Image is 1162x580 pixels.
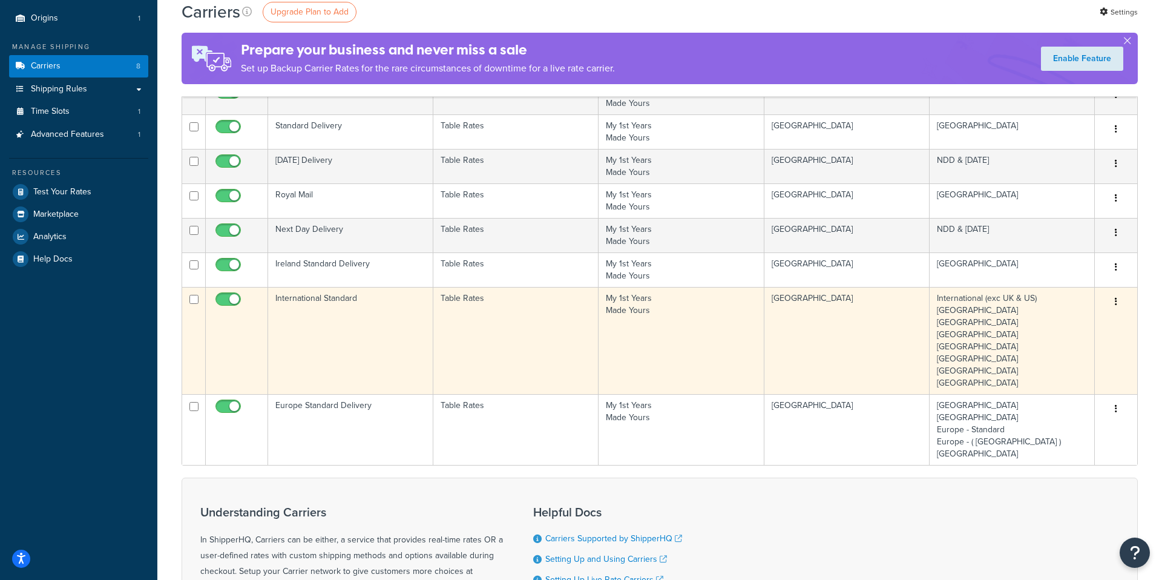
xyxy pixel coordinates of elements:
[241,60,615,77] p: Set up Backup Carrier Rates for the rare circumstances of downtime for a live rate carrier.
[33,187,91,197] span: Test Your Rates
[930,252,1095,287] td: [GEOGRAPHIC_DATA]
[599,218,764,252] td: My 1st Years Made Yours
[930,287,1095,394] td: International (exc UK & US) [GEOGRAPHIC_DATA] [GEOGRAPHIC_DATA] [GEOGRAPHIC_DATA] [GEOGRAPHIC_DAT...
[599,183,764,218] td: My 1st Years Made Yours
[599,114,764,149] td: My 1st Years Made Yours
[9,78,148,101] a: Shipping Rules
[138,13,140,24] span: 1
[930,80,1095,114] td: [GEOGRAPHIC_DATA]
[31,130,104,140] span: Advanced Features
[433,252,599,287] td: Table Rates
[545,553,667,565] a: Setting Up and Using Carriers
[545,532,682,545] a: Carriers Supported by ShipperHQ
[1100,4,1138,21] a: Settings
[433,114,599,149] td: Table Rates
[268,287,433,394] td: International Standard
[930,218,1095,252] td: NDD & [DATE]
[33,209,79,220] span: Marketplace
[433,183,599,218] td: Table Rates
[764,183,930,218] td: [GEOGRAPHIC_DATA]
[433,287,599,394] td: Table Rates
[31,13,58,24] span: Origins
[241,40,615,60] h4: Prepare your business and never miss a sale
[268,149,433,183] td: [DATE] Delivery
[764,394,930,465] td: [GEOGRAPHIC_DATA]
[268,218,433,252] td: Next Day Delivery
[599,149,764,183] td: My 1st Years Made Yours
[433,218,599,252] td: Table Rates
[9,55,148,77] li: Carriers
[138,130,140,140] span: 1
[9,7,148,30] li: Origins
[533,506,691,519] h3: Helpful Docs
[31,84,87,94] span: Shipping Rules
[271,5,349,18] span: Upgrade Plan to Add
[764,252,930,287] td: [GEOGRAPHIC_DATA]
[764,114,930,149] td: [GEOGRAPHIC_DATA]
[9,101,148,123] li: Time Slots
[930,183,1095,218] td: [GEOGRAPHIC_DATA]
[930,149,1095,183] td: NDD & [DATE]
[599,394,764,465] td: My 1st Years Made Yours
[9,101,148,123] a: Time Slots 1
[9,226,148,248] a: Analytics
[9,168,148,178] div: Resources
[9,42,148,52] div: Manage Shipping
[764,80,930,114] td: [GEOGRAPHIC_DATA]
[268,114,433,149] td: Standard Delivery
[182,33,241,84] img: ad-rules-rateshop-fe6ec290ccb7230408bd80ed9643f0289d75e0ffd9eb532fc0e269fcd187b520.png
[433,80,599,114] td: Table Rates
[9,124,148,146] li: Advanced Features
[33,254,73,265] span: Help Docs
[930,394,1095,465] td: [GEOGRAPHIC_DATA] [GEOGRAPHIC_DATA] Europe - Standard Europe - ( [GEOGRAPHIC_DATA] ) [GEOGRAPHIC_...
[930,114,1095,149] td: [GEOGRAPHIC_DATA]
[268,394,433,465] td: Europe Standard Delivery
[268,183,433,218] td: Royal Mail
[599,252,764,287] td: My 1st Years Made Yours
[268,252,433,287] td: Ireland Standard Delivery
[1120,538,1150,568] button: Open Resource Center
[9,181,148,203] a: Test Your Rates
[9,248,148,270] a: Help Docs
[31,61,61,71] span: Carriers
[31,107,70,117] span: Time Slots
[136,61,140,71] span: 8
[599,287,764,394] td: My 1st Years Made Yours
[764,218,930,252] td: [GEOGRAPHIC_DATA]
[263,2,356,22] a: Upgrade Plan to Add
[33,232,67,242] span: Analytics
[138,107,140,117] span: 1
[1041,47,1123,71] a: Enable Feature
[200,506,503,519] h3: Understanding Carriers
[9,203,148,225] a: Marketplace
[433,149,599,183] td: Table Rates
[9,124,148,146] a: Advanced Features 1
[764,287,930,394] td: [GEOGRAPHIC_DATA]
[9,55,148,77] a: Carriers 8
[764,149,930,183] td: [GEOGRAPHIC_DATA]
[599,80,764,114] td: My 1st Years Made Yours
[9,7,148,30] a: Origins 1
[433,394,599,465] td: Table Rates
[268,80,433,114] td: USA Delivery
